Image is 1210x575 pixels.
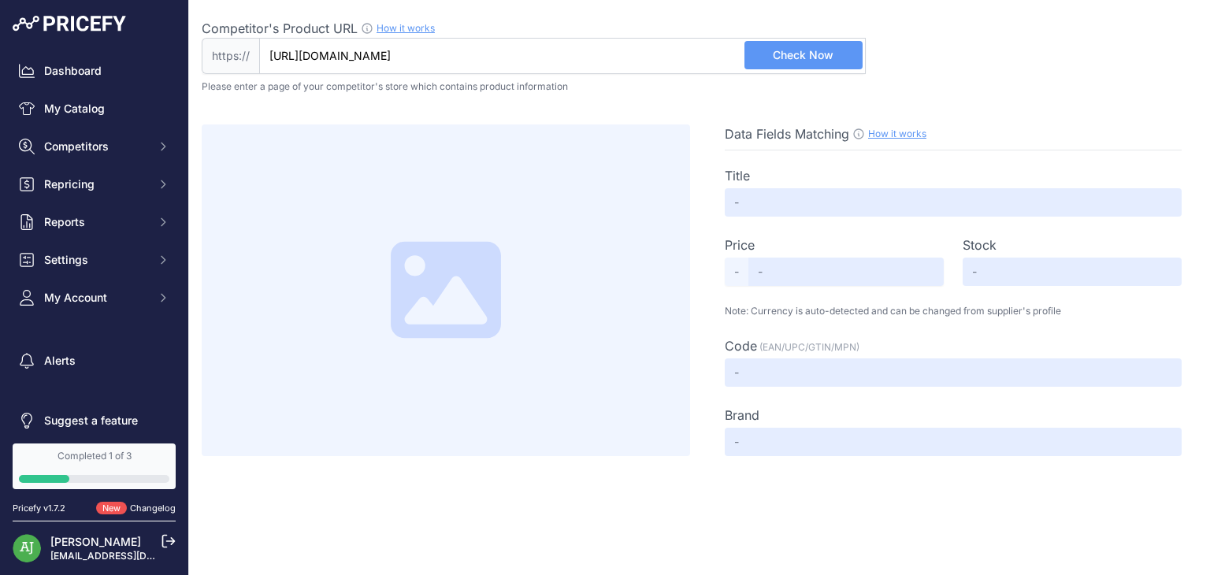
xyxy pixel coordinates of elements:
span: (EAN/UPC/GTIN/MPN) [759,341,859,353]
a: Completed 1 of 3 [13,443,176,489]
button: My Account [13,284,176,312]
a: [PERSON_NAME] [50,535,141,548]
img: Pricefy Logo [13,16,126,32]
div: Completed 1 of 3 [19,450,169,462]
span: Check Now [773,47,833,63]
a: Changelog [130,503,176,514]
input: www.onlineshop.com/product [259,38,866,74]
button: Repricing [13,170,176,198]
p: Note: Currency is auto-detected and can be changed from supplier's profile [725,305,1182,317]
a: Alerts [13,347,176,375]
a: How it works [868,128,926,139]
a: Suggest a feature [13,406,176,435]
label: Stock [963,236,997,254]
p: Please enter a page of your competitor's store which contains product information [202,80,1197,93]
button: Check Now [744,41,863,69]
button: Competitors [13,132,176,161]
span: Settings [44,252,147,268]
span: Competitor's Product URL [202,20,358,36]
span: https:// [202,38,259,74]
label: Title [725,166,750,185]
span: Repricing [44,176,147,192]
span: Code [725,338,757,354]
input: - [725,188,1182,217]
input: - [963,258,1182,286]
div: Pricefy v1.7.2 [13,502,65,515]
button: Settings [13,246,176,274]
a: My Catalog [13,95,176,123]
a: How it works [377,22,435,34]
label: Price [725,236,755,254]
input: - [725,358,1182,387]
a: [EMAIL_ADDRESS][DOMAIN_NAME] [50,550,215,562]
label: Brand [725,406,759,425]
span: Competitors [44,139,147,154]
input: - [748,258,944,286]
span: - [725,258,748,286]
span: Data Fields Matching [725,126,849,142]
button: Reports [13,208,176,236]
span: Reports [44,214,147,230]
input: - [725,428,1182,456]
a: Dashboard [13,57,176,85]
span: My Account [44,290,147,306]
nav: Sidebar [13,57,176,435]
span: New [96,502,127,515]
